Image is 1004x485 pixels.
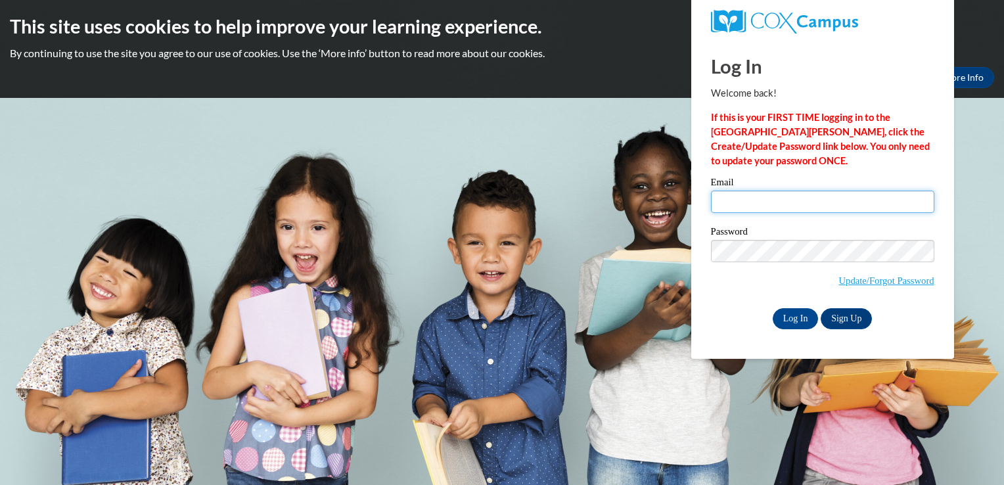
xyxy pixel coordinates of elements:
[773,308,819,329] input: Log In
[10,46,994,60] p: By continuing to use the site you agree to our use of cookies. Use the ‘More info’ button to read...
[932,67,994,88] a: More Info
[839,275,934,286] a: Update/Forgot Password
[711,177,934,191] label: Email
[711,10,934,34] a: COX Campus
[711,86,934,101] p: Welcome back!
[10,13,994,39] h2: This site uses cookies to help improve your learning experience.
[821,308,872,329] a: Sign Up
[711,10,858,34] img: COX Campus
[711,227,934,240] label: Password
[711,53,934,80] h1: Log In
[711,112,930,166] strong: If this is your FIRST TIME logging in to the [GEOGRAPHIC_DATA][PERSON_NAME], click the Create/Upd...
